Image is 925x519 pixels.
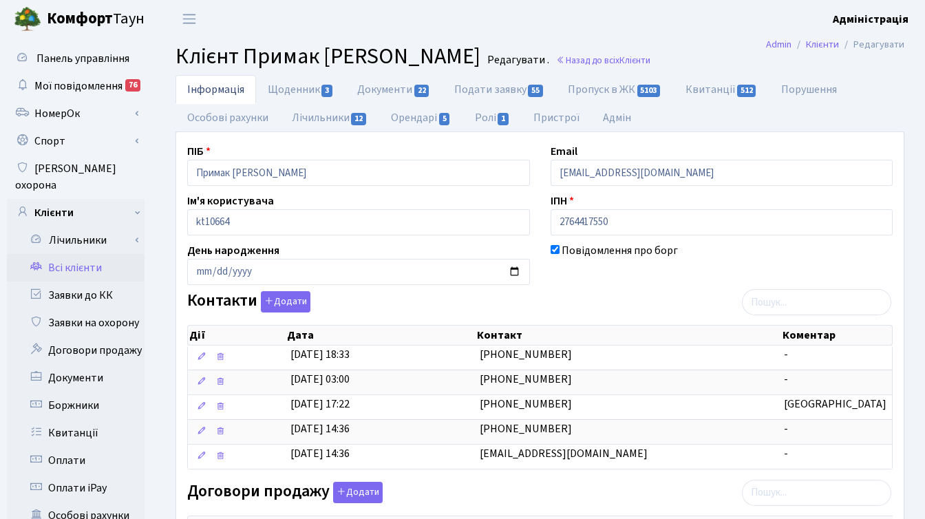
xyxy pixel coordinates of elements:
[784,347,788,362] span: -
[742,289,891,315] input: Пошук...
[781,326,892,345] th: Коментар
[14,6,41,33] img: logo.png
[784,446,788,461] span: -
[556,75,673,104] a: Пропуск в ЖК
[125,79,140,92] div: 76
[7,364,145,392] a: Документи
[333,482,383,503] button: Договори продажу
[257,289,310,313] a: Додати
[47,8,113,30] b: Комфорт
[7,45,145,72] a: Панель управління
[745,30,925,59] nav: breadcrumb
[290,446,350,461] span: [DATE] 14:36
[290,347,350,362] span: [DATE] 18:33
[7,309,145,337] a: Заявки на охорону
[439,113,450,125] span: 5
[280,103,379,132] a: Лічильники
[321,85,332,97] span: 3
[737,85,756,97] span: 512
[833,12,908,27] b: Адміністрація
[839,37,904,52] li: Редагувати
[551,193,574,209] label: ІПН
[556,54,650,67] a: Назад до всіхКлієнти
[522,103,591,132] a: Пристрої
[7,447,145,474] a: Оплати
[290,372,350,387] span: [DATE] 03:00
[187,242,279,259] label: День народження
[7,72,145,100] a: Мої повідомлення76
[345,75,442,104] a: Документи
[769,75,849,104] a: Порушення
[528,85,543,97] span: 55
[176,75,256,104] a: Інформація
[562,242,678,259] label: Повідомлення про борг
[498,113,509,125] span: 1
[34,78,123,94] span: Мої повідомлення
[766,37,791,52] a: Admin
[286,326,476,345] th: Дата
[443,75,556,104] a: Подати заявку
[7,392,145,419] a: Боржники
[176,41,480,72] span: Клієнт Примак [PERSON_NAME]
[351,113,366,125] span: 12
[784,372,788,387] span: -
[784,396,886,412] span: [GEOGRAPHIC_DATA]
[187,193,274,209] label: Ім'я користувача
[36,51,129,66] span: Панель управління
[290,421,350,436] span: [DATE] 14:36
[833,11,908,28] a: Адміністрація
[480,396,572,412] span: [PHONE_NUMBER]
[637,85,661,97] span: 5103
[47,8,145,31] span: Таун
[480,372,572,387] span: [PHONE_NUMBER]
[7,100,145,127] a: НомерОк
[591,103,643,132] a: Адмін
[379,103,463,132] a: Орендарі
[16,226,145,254] a: Лічильники
[674,75,769,104] a: Квитанції
[7,282,145,309] a: Заявки до КК
[742,480,891,506] input: Пошук...
[176,103,280,132] a: Особові рахунки
[414,85,429,97] span: 22
[784,421,788,436] span: -
[7,474,145,502] a: Оплати iPay
[187,291,310,313] label: Контакти
[476,326,781,345] th: Контакт
[290,396,350,412] span: [DATE] 17:22
[7,199,145,226] a: Клієнти
[7,254,145,282] a: Всі клієнти
[480,347,572,362] span: [PHONE_NUMBER]
[261,291,310,313] button: Контакти
[330,479,383,503] a: Додати
[172,8,206,30] button: Переключити навігацію
[7,155,145,199] a: [PERSON_NAME] охорона
[485,54,549,67] small: Редагувати .
[480,421,572,436] span: [PHONE_NUMBER]
[619,54,650,67] span: Клієнти
[7,419,145,447] a: Квитанції
[7,337,145,364] a: Договори продажу
[188,326,286,345] th: Дії
[187,143,211,160] label: ПІБ
[256,75,345,104] a: Щоденник
[806,37,839,52] a: Клієнти
[551,143,577,160] label: Email
[187,482,383,503] label: Договори продажу
[480,446,648,461] span: [EMAIL_ADDRESS][DOMAIN_NAME]
[463,103,522,132] a: Ролі
[7,127,145,155] a: Спорт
